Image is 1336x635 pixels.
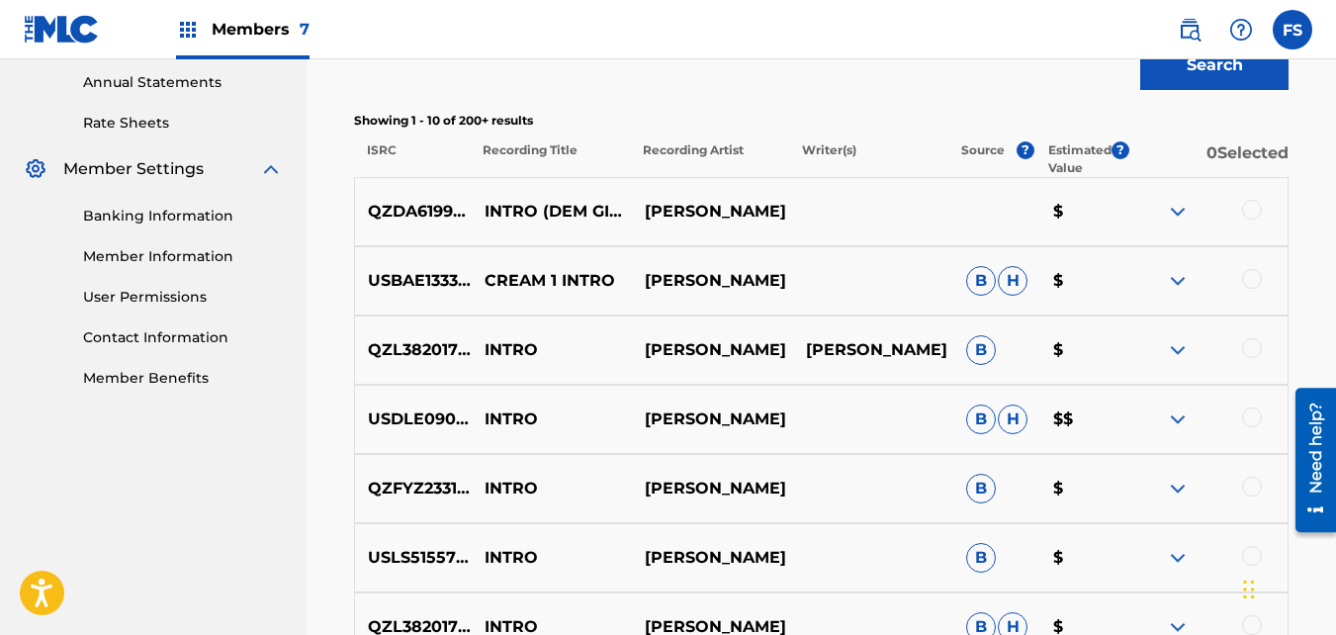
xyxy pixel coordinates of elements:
span: Members [212,18,310,41]
p: $ [1040,477,1127,500]
p: QZDA61996715 [355,200,472,224]
img: expand [1166,408,1190,431]
p: Showing 1 - 10 of 200+ results [354,112,1289,130]
p: USDLE0900004 [355,408,472,431]
img: MLC Logo [24,15,100,44]
span: H [998,266,1027,296]
a: Member Benefits [83,368,283,389]
p: INTRO (DEM GIRLS) [472,200,632,224]
p: $ [1040,338,1127,362]
a: User Permissions [83,287,283,308]
p: QZL382017950 [355,338,472,362]
p: Recording Title [470,141,629,177]
div: Drag [1243,560,1255,619]
img: Member Settings [24,157,47,181]
span: B [966,266,996,296]
p: [PERSON_NAME] [632,477,792,500]
span: ? [1017,141,1034,159]
p: Writer(s) [789,141,948,177]
a: Contact Information [83,327,283,348]
img: expand [1166,338,1190,362]
p: USLS51557901 [355,546,472,570]
div: User Menu [1273,10,1312,49]
p: Recording Artist [629,141,788,177]
p: $$ [1040,408,1127,431]
a: Banking Information [83,206,283,227]
img: expand [1166,200,1190,224]
p: ISRC [354,141,470,177]
span: ? [1112,141,1129,159]
span: B [966,335,996,365]
a: Annual Statements [83,72,283,93]
p: Source [961,141,1005,177]
iframe: Resource Center [1281,380,1336,539]
span: B [966,543,996,573]
iframe: Chat Widget [1237,540,1336,635]
p: [PERSON_NAME] [632,269,792,293]
p: [PERSON_NAME] [632,200,792,224]
p: $ [1040,269,1127,293]
p: 0 Selected [1129,141,1289,177]
p: CREAM 1 INTRO [472,269,632,293]
img: help [1229,18,1253,42]
p: $ [1040,546,1127,570]
p: USBAE1333626 [355,269,472,293]
img: expand [259,157,283,181]
a: Rate Sheets [83,113,283,134]
p: [PERSON_NAME] [632,408,792,431]
p: INTRO [472,477,632,500]
p: [PERSON_NAME] [632,546,792,570]
span: 7 [300,20,310,39]
a: Public Search [1170,10,1209,49]
span: H [998,405,1027,434]
img: expand [1166,269,1190,293]
p: [PERSON_NAME] [632,338,792,362]
img: search [1178,18,1202,42]
span: B [966,405,996,434]
span: Member Settings [63,157,204,181]
img: expand [1166,546,1190,570]
button: Search [1140,41,1289,90]
a: Member Information [83,246,283,267]
p: Estimated Value [1048,141,1112,177]
img: Top Rightsholders [176,18,200,42]
span: B [966,474,996,503]
div: Help [1221,10,1261,49]
p: $ [1040,200,1127,224]
p: INTRO [472,546,632,570]
p: INTRO [472,338,632,362]
p: INTRO [472,408,632,431]
img: expand [1166,477,1190,500]
p: [PERSON_NAME] [792,338,952,362]
p: QZFYZ2331960 [355,477,472,500]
